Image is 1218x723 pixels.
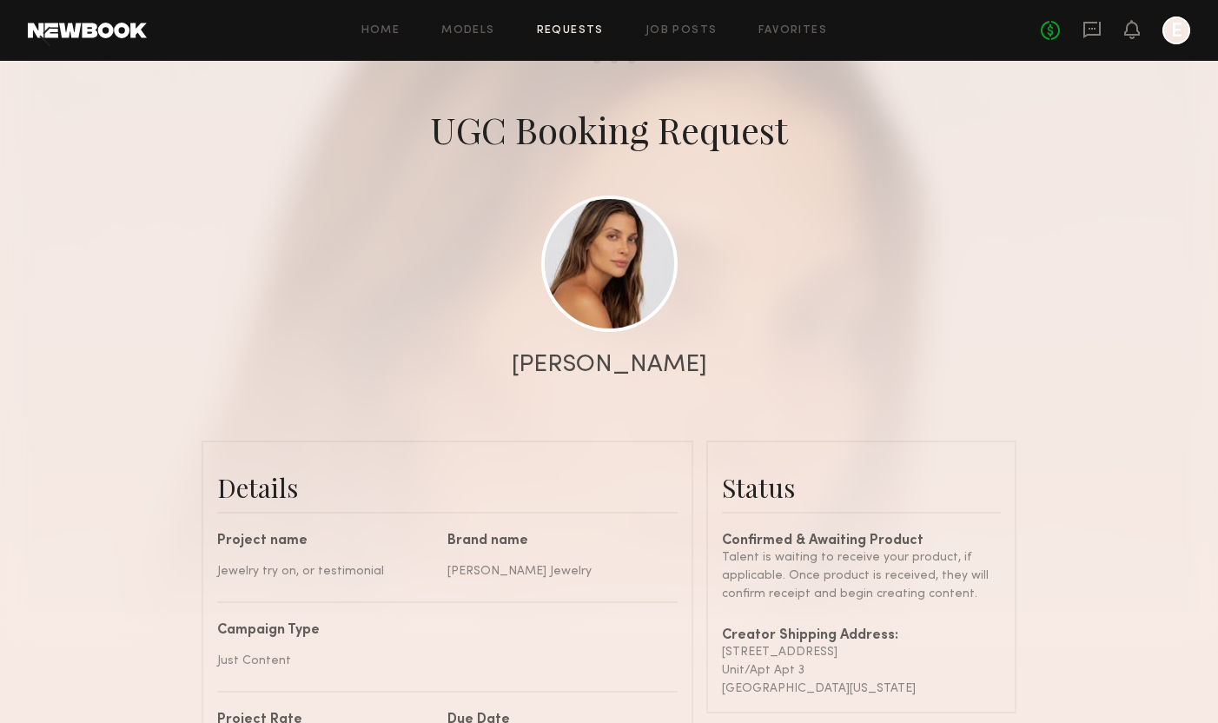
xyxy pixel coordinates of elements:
div: [GEOGRAPHIC_DATA][US_STATE] [722,680,1001,698]
a: Home [361,25,400,36]
div: Creator Shipping Address: [722,629,1001,643]
div: [STREET_ADDRESS] [722,643,1001,661]
a: E [1162,17,1190,44]
div: Just Content [217,652,665,670]
div: Details [217,470,678,505]
a: Models [441,25,494,36]
a: Requests [537,25,604,36]
div: Status [722,470,1001,505]
div: Brand name [447,534,665,548]
div: [PERSON_NAME] Jewelry [447,562,665,580]
div: Confirmed & Awaiting Product [722,534,1001,548]
div: Jewelry try on, or testimonial [217,562,434,580]
a: Job Posts [645,25,718,36]
a: Favorites [758,25,827,36]
div: Talent is waiting to receive your product, if applicable. Once product is received, they will con... [722,548,1001,603]
div: Unit/Apt Apt 3 [722,661,1001,680]
div: [PERSON_NAME] [512,353,707,377]
div: UGC Booking Request [430,105,788,154]
div: Project name [217,534,434,548]
div: Campaign Type [217,624,665,638]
